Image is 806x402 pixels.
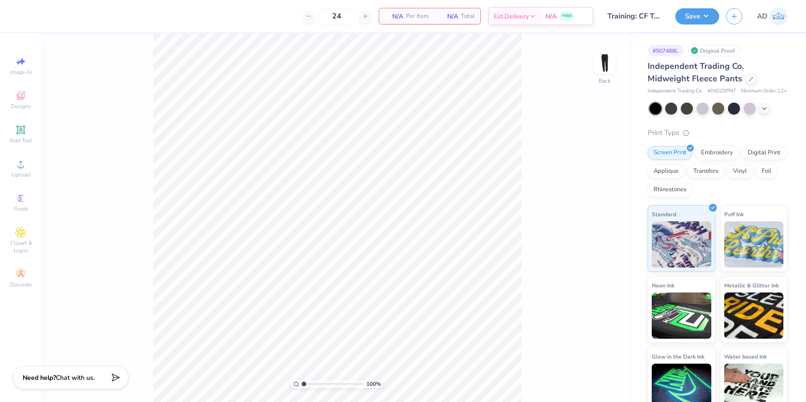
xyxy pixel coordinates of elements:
div: Embroidery [695,146,739,160]
span: N/A [385,12,403,21]
span: Decorate [10,281,32,288]
span: Puff Ink [724,209,744,219]
span: Est. Delivery [494,12,529,21]
span: Designs [11,103,31,110]
span: Independent Trading Co. [648,87,703,95]
span: Clipart & logos [5,239,37,254]
span: N/A [440,12,458,21]
div: Rhinestones [648,183,692,197]
strong: Need help? [23,373,56,382]
span: AD [757,11,767,22]
div: Screen Print [648,146,692,160]
input: Untitled Design [600,7,668,25]
span: Add Text [10,137,32,144]
div: Applique [648,164,685,178]
span: Glow in the Dark Ink [652,352,704,361]
span: Greek [14,205,28,213]
span: Image AI [10,68,32,76]
img: Metallic & Glitter Ink [724,292,784,339]
span: 100 % [366,380,381,388]
span: Standard [652,209,676,219]
span: N/A [545,12,557,21]
span: Per Item [406,12,429,21]
img: Puff Ink [724,221,784,268]
span: FREE [562,13,572,19]
input: – – [319,8,355,24]
div: Transfers [687,164,724,178]
button: Save [675,8,719,24]
div: Digital Print [742,146,787,160]
img: Standard [652,221,711,268]
span: Neon Ink [652,280,674,290]
span: Upload [12,171,30,178]
a: AD [757,7,788,25]
div: Print Type [648,128,788,138]
div: Foil [756,164,777,178]
span: # IND20PNT [708,87,736,95]
span: Independent Trading Co. Midweight Fleece Pants [648,61,744,84]
div: Vinyl [727,164,753,178]
div: # 507488L [648,45,684,56]
img: Aldro Dalugdog [770,7,788,25]
span: Water based Ink [724,352,767,361]
span: Total [461,12,475,21]
div: Original Proof [688,45,740,56]
img: Back [595,54,614,72]
div: Back [599,77,611,85]
span: Metallic & Glitter Ink [724,280,779,290]
span: Minimum Order: 12 + [741,87,787,95]
span: Chat with us. [56,373,95,382]
img: Neon Ink [652,292,711,339]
